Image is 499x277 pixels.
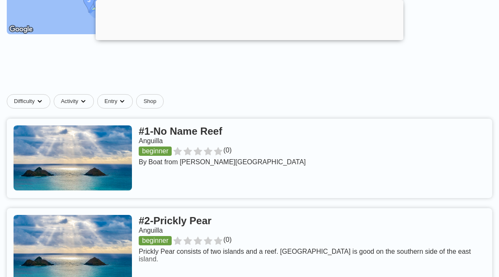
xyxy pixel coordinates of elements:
[54,94,97,109] button: Activitydropdown caret
[7,94,54,109] button: Difficultydropdown caret
[136,94,163,109] a: Shop
[119,98,126,105] img: dropdown caret
[44,49,455,87] iframe: Advertisement
[80,98,87,105] img: dropdown caret
[14,98,35,105] span: Difficulty
[36,98,43,105] img: dropdown caret
[104,98,117,105] span: Entry
[97,94,136,109] button: Entrydropdown caret
[61,98,78,105] span: Activity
